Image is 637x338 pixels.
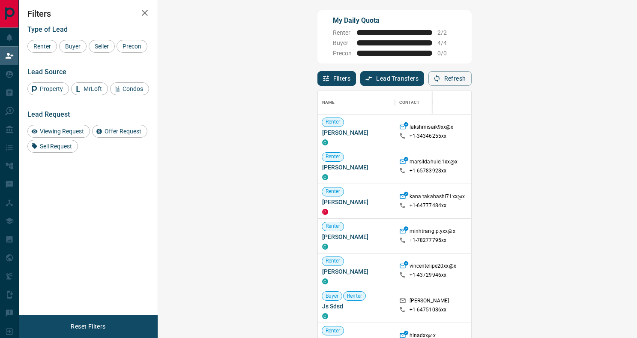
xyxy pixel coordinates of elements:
span: Renter [322,257,344,265]
span: Renter [322,153,344,160]
div: property.ca [322,209,328,215]
span: MrLoft [81,85,105,92]
span: Js Sdsd [322,302,391,311]
h2: Filters [27,9,149,19]
span: Property [37,85,66,92]
div: condos.ca [322,139,328,145]
div: Precon [117,40,147,53]
span: 0 / 0 [437,50,456,57]
span: Precon [120,43,144,50]
div: condos.ca [322,174,328,180]
span: Buyer [62,43,84,50]
div: Contact [395,91,464,115]
p: minhtrang.p.yxx@x [410,228,455,237]
span: [PERSON_NAME] [322,198,391,206]
span: Precon [333,50,352,57]
div: Buyer [59,40,87,53]
span: Renter [322,223,344,230]
div: Viewing Request [27,125,90,138]
button: Filters [317,71,356,86]
span: Renter [333,29,352,36]
p: My Daily Quota [333,15,456,26]
span: Seller [92,43,112,50]
p: +1- 65783928xx [410,167,447,175]
div: Contact [399,91,420,115]
div: Seller [89,40,115,53]
p: vincentelipe20xx@x [410,263,456,272]
p: +1- 78277795xx [410,237,447,244]
span: Renter [322,188,344,195]
button: Reset Filters [65,319,111,334]
div: condos.ca [322,278,328,284]
div: Offer Request [92,125,147,138]
div: Property [27,82,69,95]
span: Viewing Request [37,128,87,135]
p: +1- 64777484xx [410,202,447,209]
div: Sell Request [27,140,78,153]
span: Renter [30,43,54,50]
span: [PERSON_NAME] [322,267,391,276]
span: [PERSON_NAME] [322,163,391,172]
button: Refresh [428,71,472,86]
p: marsildahulej1xx@x [410,158,458,167]
p: +1- 64751086xx [410,306,447,314]
button: Lead Transfers [360,71,424,86]
span: [PERSON_NAME] [322,232,391,241]
span: Renter [322,118,344,126]
p: kana.takahashi71xx@x [410,193,465,202]
span: Offer Request [102,128,144,135]
div: Name [322,91,335,115]
span: Type of Lead [27,25,68,33]
p: [PERSON_NAME] [410,297,449,306]
span: 2 / 2 [437,29,456,36]
span: Buyer [333,39,352,46]
div: Renter [27,40,57,53]
span: Lead Source [27,68,66,76]
span: [PERSON_NAME] [322,128,391,137]
p: +1- 34346255xx [410,133,447,140]
span: Lead Request [27,110,70,118]
span: Renter [322,327,344,335]
span: Buyer [322,293,342,300]
p: lakshmisaik9xx@x [410,124,454,133]
div: Condos [110,82,149,95]
div: Name [318,91,395,115]
span: Renter [344,293,365,300]
span: Sell Request [37,143,75,150]
div: MrLoft [71,82,108,95]
p: +1- 43729946xx [410,272,447,279]
span: Condos [120,85,146,92]
div: condos.ca [322,244,328,250]
span: 4 / 4 [437,39,456,46]
div: condos.ca [322,313,328,319]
